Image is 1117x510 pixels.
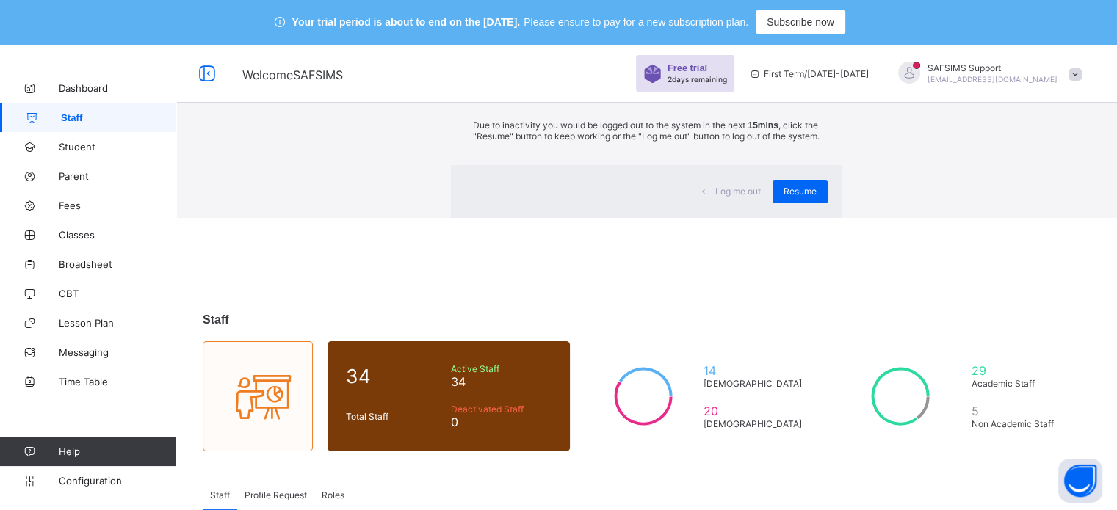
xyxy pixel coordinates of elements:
span: Configuration [59,475,176,487]
span: Dashboard [59,82,176,94]
span: 34 [346,365,444,387]
span: [DEMOGRAPHIC_DATA] [704,378,809,389]
span: Staff [61,112,176,123]
span: session/term information [749,68,869,79]
span: Academic Staff [972,378,1066,389]
span: 5 [972,404,1066,418]
span: Roles [322,489,344,500]
button: Open asap [1058,459,1102,503]
span: Log me out [715,186,761,197]
span: Your trial period is about to end on the [DATE]. [292,16,521,28]
span: Time Table [59,376,176,387]
span: [EMAIL_ADDRESS][DOMAIN_NAME] [928,75,1058,84]
span: Help [59,445,176,457]
span: 14 [704,363,809,378]
span: 34 [451,374,552,389]
span: SAFSIMS Support [928,62,1058,73]
span: Free trial [668,62,720,73]
span: Classes [59,229,176,241]
span: Messaging [59,346,176,358]
span: 0 [451,415,552,429]
p: Due to inactivity you would be logged out to the system in the next , click the "Resume" button t... [473,120,820,142]
span: [DEMOGRAPHIC_DATA] [704,418,809,429]
span: Welcome SAFSIMS [242,68,343,82]
img: sticker-purple.71386a28dfed39d6af7621340158ba97.svg [643,65,662,83]
span: Non Academic Staff [972,418,1066,429]
span: Staff [210,489,230,500]
span: Profile Request [245,489,307,500]
span: 29 [972,363,1066,378]
span: Subscribe now [767,16,834,28]
span: Parent [59,170,176,182]
div: Total Staff [342,407,447,426]
span: Deactivated Staff [451,404,552,415]
span: Lesson Plan [59,317,176,329]
span: 2 days remaining [668,75,727,84]
div: SAFSIMSSupport [883,62,1089,86]
span: 20 [704,404,809,418]
span: Active Staff [451,363,552,374]
span: Resume [784,186,817,197]
strong: 15mins [748,120,778,131]
span: Student [59,141,176,153]
span: CBT [59,288,176,299]
span: Broadsheet [59,258,176,270]
span: Fees [59,200,176,211]
span: Please ensure to pay for a new subscription plan. [524,16,748,28]
span: Staff [203,313,229,326]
